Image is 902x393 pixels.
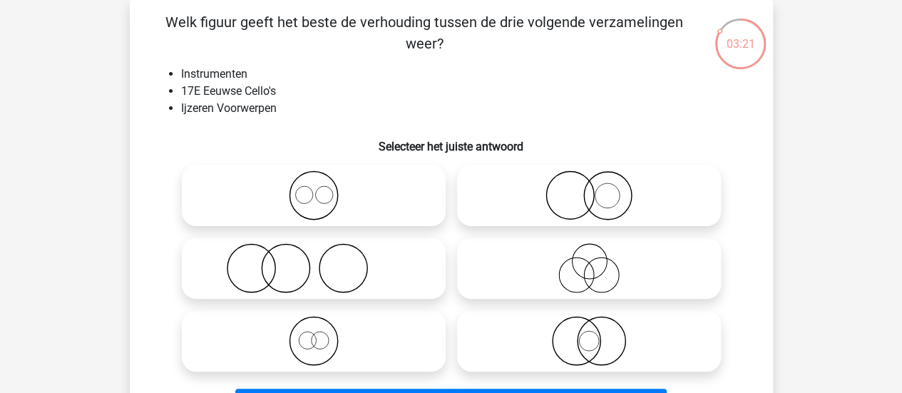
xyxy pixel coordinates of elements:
li: 17E Eeuwse Cello's [181,83,750,100]
li: Instrumenten [181,66,750,83]
h6: Selecteer het juiste antwoord [153,128,750,153]
li: Ijzeren Voorwerpen [181,100,750,117]
p: Welk figuur geeft het beste de verhouding tussen de drie volgende verzamelingen weer? [153,11,697,54]
div: 03:21 [714,17,767,53]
